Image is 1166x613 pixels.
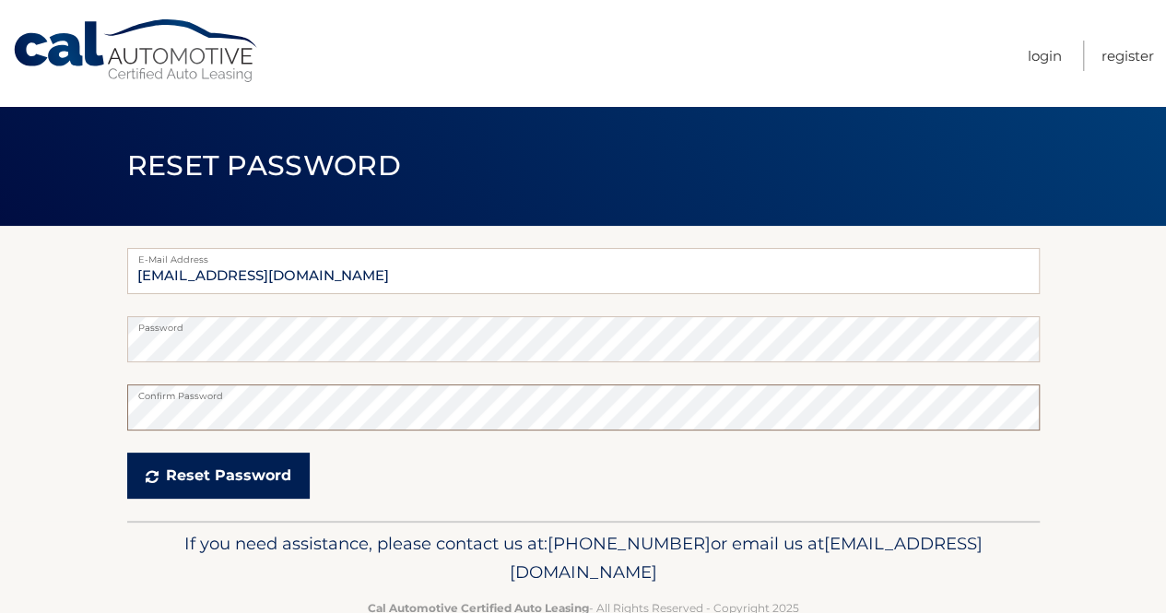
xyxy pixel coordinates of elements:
[127,148,401,183] span: Reset Password
[127,248,1040,294] input: E-mail Address
[1101,41,1154,71] a: Register
[127,453,310,499] button: Reset Password
[127,316,1040,331] label: Password
[127,248,1040,263] label: E-Mail Address
[127,384,1040,399] label: Confirm Password
[548,533,711,554] span: [PHONE_NUMBER]
[12,18,261,84] a: Cal Automotive
[1028,41,1062,71] a: Login
[139,529,1028,588] p: If you need assistance, please contact us at: or email us at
